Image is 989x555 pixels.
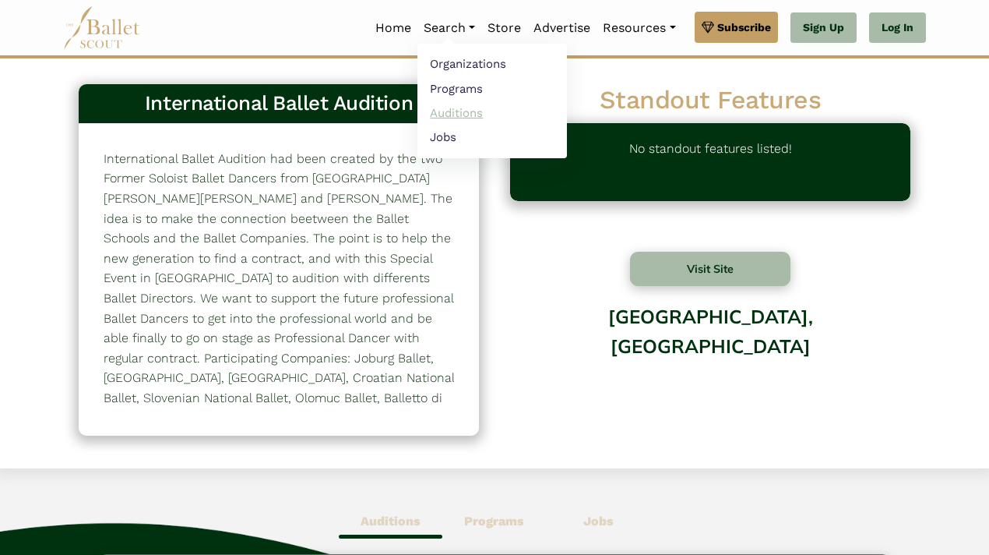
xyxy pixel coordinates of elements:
a: Organizations [417,52,567,76]
a: Store [481,12,527,44]
h3: International Ballet Audition [91,90,466,117]
a: Home [369,12,417,44]
a: Jobs [417,125,567,149]
a: Subscribe [695,12,778,43]
a: Programs [417,76,567,101]
b: Programs [464,514,524,528]
a: Search [417,12,481,44]
b: Jobs [583,514,614,528]
a: Advertise [527,12,597,44]
a: Resources [597,12,681,44]
b: Auditions [361,514,421,528]
img: gem.svg [702,19,714,36]
a: Auditions [417,101,567,125]
h2: Standout Features [510,84,910,117]
ul: Resources [417,44,567,158]
p: International Ballet Audition had been created by the two Former Soloist Ballet Dancers from [GEO... [104,149,454,428]
p: No standout features listed! [629,139,792,186]
div: [GEOGRAPHIC_DATA], [GEOGRAPHIC_DATA] [510,294,910,419]
span: Subscribe [717,19,771,36]
a: Log In [869,12,926,44]
button: Visit Site [630,252,790,286]
a: Sign Up [790,12,857,44]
